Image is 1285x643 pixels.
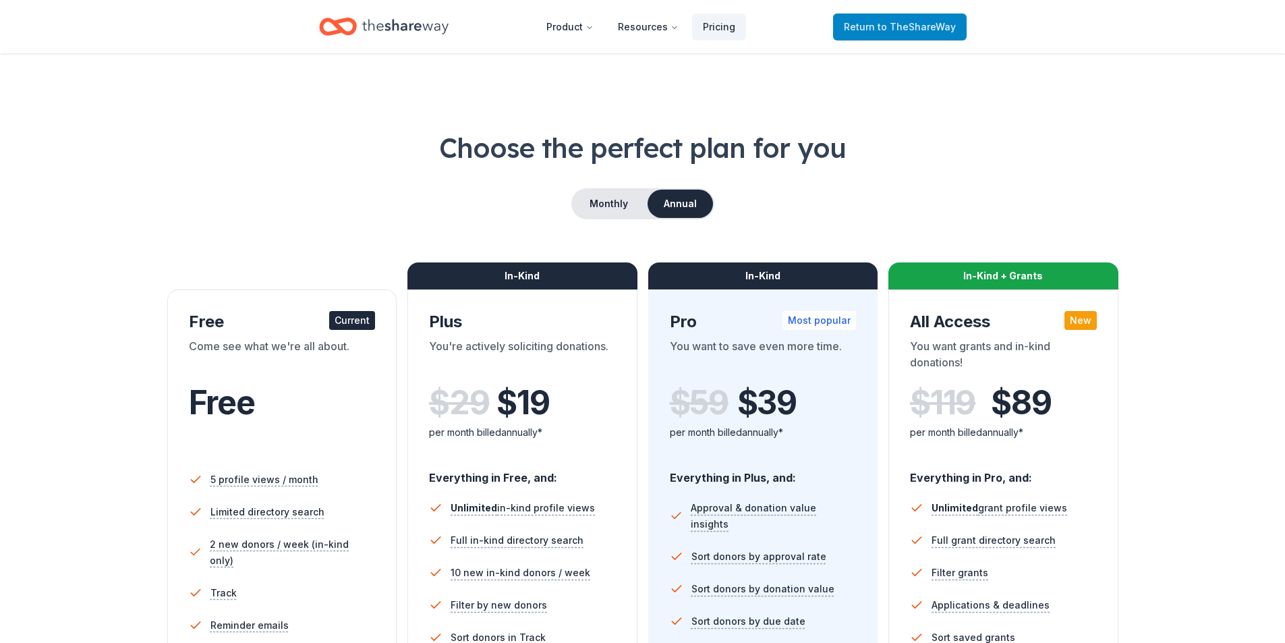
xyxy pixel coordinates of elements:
[451,597,547,613] span: Filter by new donors
[932,502,1067,513] span: grant profile views
[782,311,856,330] div: Most popular
[648,262,878,289] div: In-Kind
[210,504,324,520] span: Limited directory search
[536,11,746,43] nav: Main
[189,383,255,422] span: Free
[429,311,616,333] div: Plus
[691,581,834,597] span: Sort donors by donation value
[536,13,604,40] button: Product
[670,424,857,441] div: per month billed annually*
[670,311,857,333] div: Pro
[429,338,616,376] div: You're actively soliciting donations.
[737,384,797,422] span: $ 39
[910,338,1097,376] div: You want grants and in-kind donations!
[932,532,1056,549] span: Full grant directory search
[670,338,857,376] div: You want to save even more time.
[844,19,956,35] span: Return
[910,458,1097,486] div: Everything in Pro, and:
[648,190,713,218] button: Annual
[932,597,1050,613] span: Applications & deadlines
[407,262,637,289] div: In-Kind
[451,502,497,513] span: Unlimited
[429,424,616,441] div: per month billed annually*
[573,190,645,218] button: Monthly
[54,129,1231,167] h1: Choose the perfect plan for you
[833,13,967,40] a: Returnto TheShareWay
[932,565,988,581] span: Filter grants
[878,21,956,32] span: to TheShareWay
[189,311,376,333] div: Free
[607,13,689,40] button: Resources
[496,384,549,422] span: $ 19
[319,11,449,43] a: Home
[910,424,1097,441] div: per month billed annually*
[888,262,1118,289] div: In-Kind + Grants
[991,384,1051,422] span: $ 89
[691,613,805,630] span: Sort donors by due date
[910,311,1097,333] div: All Access
[210,617,289,634] span: Reminder emails
[329,311,375,330] div: Current
[932,502,978,513] span: Unlimited
[210,585,237,601] span: Track
[691,549,826,565] span: Sort donors by approval rate
[692,13,746,40] a: Pricing
[670,458,857,486] div: Everything in Plus, and:
[210,536,375,569] span: 2 new donors / week (in-kind only)
[451,565,590,581] span: 10 new in-kind donors / week
[210,472,318,488] span: 5 profile views / month
[451,502,595,513] span: in-kind profile views
[429,458,616,486] div: Everything in Free, and:
[189,338,376,376] div: Come see what we're all about.
[1064,311,1097,330] div: New
[691,500,856,532] span: Approval & donation value insights
[451,532,583,549] span: Full in-kind directory search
